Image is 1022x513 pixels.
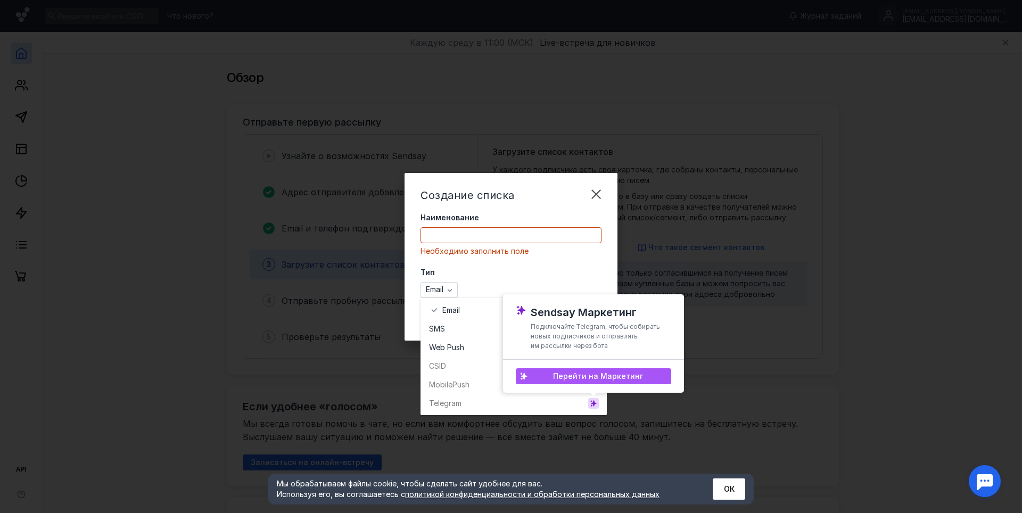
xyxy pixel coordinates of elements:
span: sh [456,342,464,353]
span: SMS [429,324,445,334]
span: Email [442,305,460,316]
div: Мы обрабатываем файлы cookie, чтобы сделать сайт удобнее для вас. Используя его, вы соглашаетесь c [277,478,687,500]
span: Тип [421,267,435,278]
a: Перейти на Маркетинг [516,368,671,384]
button: Email [421,301,607,319]
span: Создание списка [421,189,515,202]
span: Email [426,285,443,294]
span: Перейти на Маркетинг [553,372,643,381]
span: Sendsay Маркетинг [531,306,637,319]
button: Email [421,282,458,298]
button: SMS [421,319,607,338]
button: ОК [713,478,745,500]
span: Наименование [421,212,479,223]
button: Web Push [421,338,607,357]
div: grid [421,298,607,415]
span: Web Pu [429,342,456,353]
a: политикой конфиденциальности и обработки персональных данных [405,490,660,499]
div: Необходимо заполнить поле [421,246,601,256]
span: Подключайте Telegram, чтобы собирать новых подписчиков и отправлять им рассылки через бота [531,322,660,350]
